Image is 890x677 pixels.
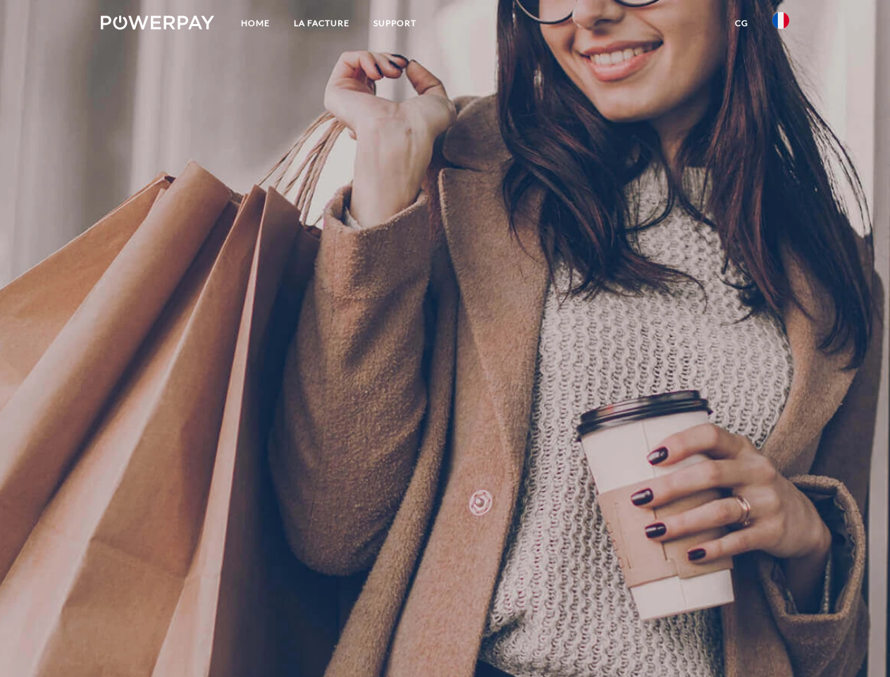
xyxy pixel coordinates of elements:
[282,11,361,36] a: LA FACTURE
[723,11,760,36] a: CG
[772,12,789,29] img: fr
[361,11,428,36] a: Support
[229,11,282,36] a: Home
[101,16,214,30] img: logo-powerpay-white.svg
